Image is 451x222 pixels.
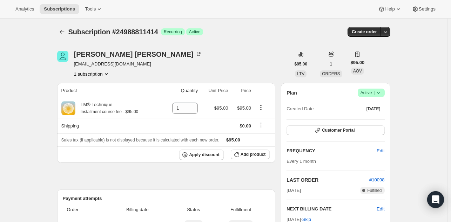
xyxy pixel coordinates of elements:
[295,61,308,67] span: $95.00
[226,137,240,143] span: $95.00
[57,118,162,133] th: Shipping
[287,217,311,222] span: [DATE] ·
[287,89,297,96] h2: Plan
[231,150,270,159] button: Add product
[179,150,224,160] button: Apply discount
[385,6,395,12] span: Help
[68,28,158,36] span: Subscription #24988811414
[287,206,377,213] h2: NEXT BILLING DATE
[255,121,267,129] button: Shipping actions
[74,51,202,58] div: [PERSON_NAME] [PERSON_NAME]
[240,123,251,129] span: $0.00
[74,61,202,68] span: [EMAIL_ADDRESS][DOMAIN_NAME]
[330,61,332,67] span: 1
[353,69,362,74] span: AOV
[427,191,444,208] div: Open Intercom Messenger
[57,27,67,37] button: Subscriptions
[237,105,251,111] span: $95.00
[361,89,382,96] span: Active
[322,127,355,133] span: Customer Portal
[322,71,340,76] span: ORDERS
[369,177,384,182] a: #10098
[81,4,107,14] button: Tools
[104,206,171,213] span: Billing date
[15,6,34,12] span: Analytics
[287,159,316,164] span: Every 1 month
[11,4,38,14] button: Analytics
[241,152,265,157] span: Add product
[287,176,369,183] h2: LAST ORDER
[85,6,96,12] span: Tools
[63,202,102,217] th: Order
[57,51,68,62] span: kenneth griffin
[189,29,201,35] span: Active
[255,104,267,111] button: Product actions
[352,29,377,35] span: Create order
[297,71,304,76] span: LTV
[287,125,384,135] button: Customer Portal
[214,105,228,111] span: $95.00
[326,59,337,69] button: 1
[377,206,384,213] button: Edit
[287,147,377,154] h2: FREQUENCY
[75,101,139,115] div: TM® Technique
[61,101,75,115] img: product img
[367,188,382,193] span: Fulfilled
[373,90,375,96] span: |
[61,138,220,143] span: Sales tax (if applicable) is not displayed because it is calculated with each new order.
[44,6,75,12] span: Subscriptions
[372,145,389,157] button: Edit
[189,152,220,158] span: Apply discount
[40,4,79,14] button: Subscriptions
[369,176,384,183] button: #10098
[362,104,385,114] button: [DATE]
[374,4,406,14] button: Help
[164,29,182,35] span: Recurring
[200,83,230,98] th: Unit Price
[74,70,110,77] button: Product actions
[230,83,253,98] th: Price
[175,206,212,213] span: Status
[408,4,440,14] button: Settings
[290,59,312,69] button: $95.00
[366,106,381,112] span: [DATE]
[162,83,200,98] th: Quantity
[287,187,301,194] span: [DATE]
[348,27,381,37] button: Create order
[57,83,162,98] th: Product
[63,195,270,202] h2: Payment attempts
[81,109,139,114] small: Installment course fee - $95.00
[216,206,265,213] span: Fulfillment
[287,105,314,112] span: Created Date
[351,59,365,66] span: $95.00
[377,147,384,154] span: Edit
[419,6,436,12] span: Settings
